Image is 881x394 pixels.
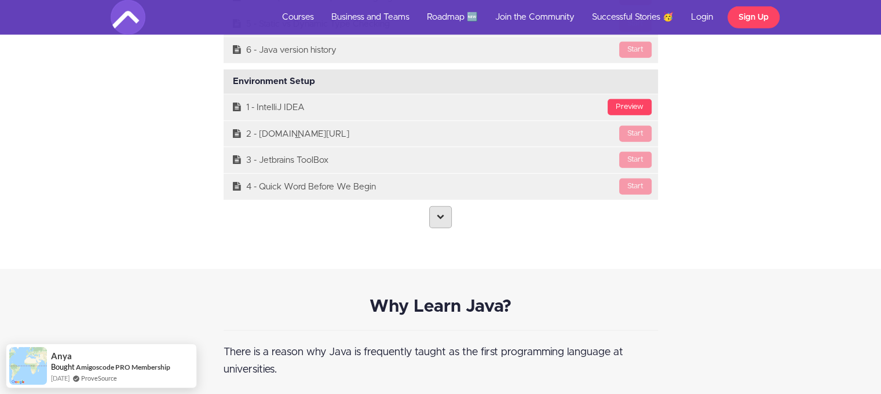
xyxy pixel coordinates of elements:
[81,373,117,383] a: ProveSource
[51,373,70,383] span: [DATE]
[619,42,652,58] div: Start
[224,147,658,173] a: Start3 - Jetbrains ToolBox
[76,363,170,371] a: Amigoscode PRO Membership
[224,70,658,94] div: Environment Setup
[608,99,652,115] div: Preview
[619,152,652,168] div: Start
[51,362,75,371] span: Bought
[224,174,658,200] a: Start4 - Quick Word Before We Begin
[224,347,623,375] span: There is a reason why Java is frequently taught as the first programming language at universities.
[9,347,47,385] img: provesource social proof notification image
[370,298,511,315] strong: Why Learn Java?
[51,351,72,361] span: Anya
[224,37,658,63] a: Start6 - Java version history
[728,6,780,28] a: Sign Up
[224,94,658,121] a: Preview1 - IntelliJ IDEA
[619,126,652,142] div: Start
[224,121,658,147] a: Start2 - [DOMAIN_NAME][URL]
[619,178,652,195] div: Start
